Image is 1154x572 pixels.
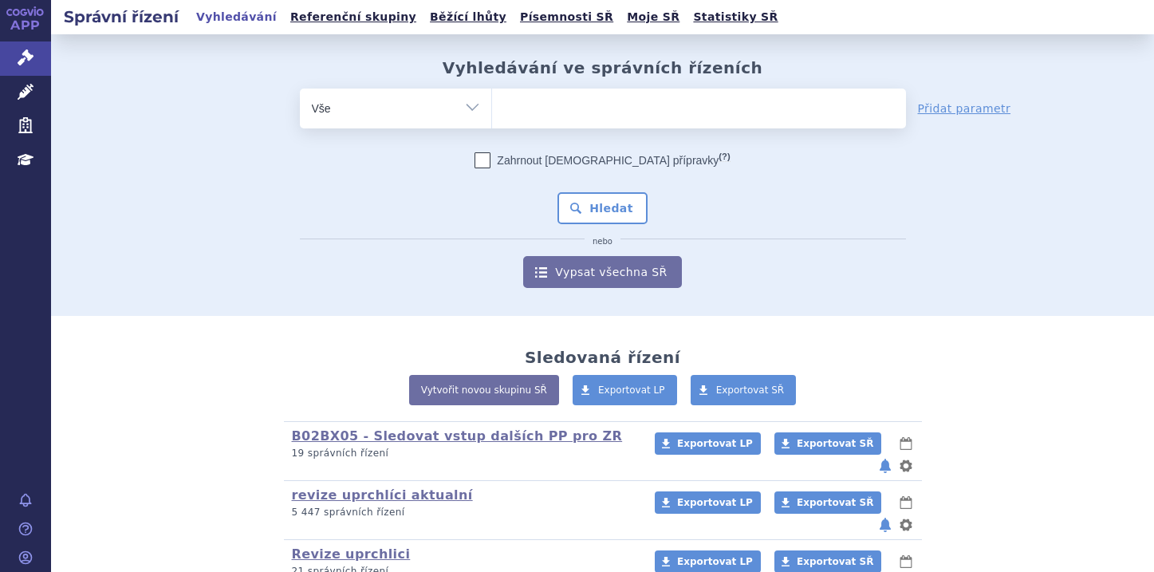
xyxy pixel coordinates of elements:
[573,375,677,405] a: Exportovat LP
[877,456,893,475] button: notifikace
[898,552,914,571] button: lhůty
[191,6,282,28] a: Vyhledávání
[898,434,914,453] button: lhůty
[51,6,191,28] h2: Správní řízení
[425,6,511,28] a: Běžící lhůty
[677,438,753,449] span: Exportovat LP
[898,456,914,475] button: nastavení
[655,432,761,455] a: Exportovat LP
[774,491,881,514] a: Exportovat SŘ
[292,447,634,460] p: 19 správních řízení
[292,487,473,503] a: revize uprchlíci aktualní
[688,6,782,28] a: Statistiky SŘ
[523,256,681,288] a: Vypsat všechna SŘ
[443,58,763,77] h2: Vyhledávání ve správních řízeních
[691,375,797,405] a: Exportovat SŘ
[585,237,620,247] i: nebo
[898,493,914,512] button: lhůty
[557,192,648,224] button: Hledat
[898,515,914,535] button: nastavení
[515,6,618,28] a: Písemnosti SŘ
[292,546,411,562] a: Revize uprchlici
[877,515,893,535] button: notifikace
[622,6,684,28] a: Moje SŘ
[797,438,873,449] span: Exportovat SŘ
[292,428,623,444] a: B02BX05 - Sledovat vstup dalších PP pro ZR
[797,556,873,567] span: Exportovat SŘ
[797,497,873,508] span: Exportovat SŘ
[719,152,730,162] abbr: (?)
[677,497,753,508] span: Exportovat LP
[774,432,881,455] a: Exportovat SŘ
[475,152,730,168] label: Zahrnout [DEMOGRAPHIC_DATA] přípravky
[598,385,665,396] span: Exportovat LP
[292,506,634,519] p: 5 447 správních řízení
[525,348,680,367] h2: Sledovaná řízení
[716,385,785,396] span: Exportovat SŘ
[918,101,1011,116] a: Přidat parametr
[286,6,421,28] a: Referenční skupiny
[409,375,559,405] a: Vytvořit novou skupinu SŘ
[655,491,761,514] a: Exportovat LP
[677,556,753,567] span: Exportovat LP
